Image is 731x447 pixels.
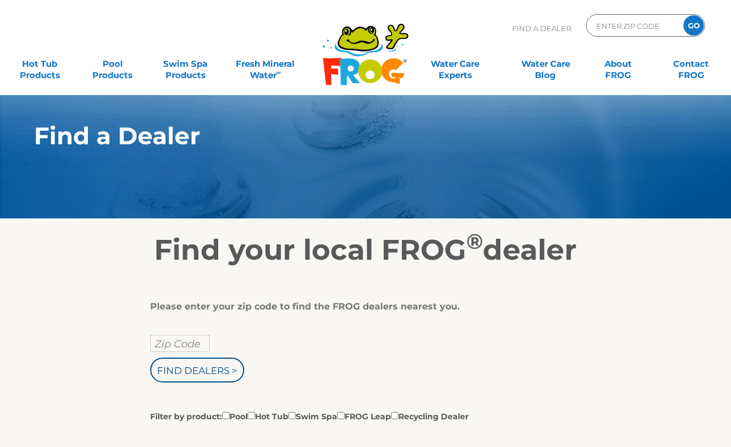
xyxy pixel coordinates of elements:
[391,412,398,419] input: Filter by product:PoolHot TubSwim SpaFROG LeapRecycling Dealer
[17,233,714,267] h2: Find your local FROG dealer
[663,53,720,75] a: ContactFROG
[337,412,345,419] input: Filter by product:PoolHot TubSwim SpaFROG LeapRecycling Dealer
[11,53,68,75] a: Hot TubProducts
[230,53,301,75] a: Fresh MineralWater∞
[150,410,469,422] label: Filter by product: Pool Hot Tub Swim Spa FROG Leap Recycling Dealer
[466,229,483,254] sup: ®
[409,53,501,75] a: Water CareExperts
[517,53,574,75] a: Water CareBlog
[595,18,671,34] input: Zip Code Form
[590,53,647,75] a: AboutFROG
[683,15,704,36] input: GO
[150,358,244,382] input: Find Dealers >
[34,122,644,149] h1: Find a Dealer
[248,412,255,419] input: Filter by product:PoolHot TubSwim SpaFROG LeapRecycling Dealer
[512,14,571,42] p: Find A Dealer
[288,412,296,419] input: Filter by product:PoolHot TubSwim SpaFROG LeapRecycling Dealer
[277,68,281,76] sup: ∞
[157,53,214,75] a: Swim SpaProducts
[150,301,572,312] div: Please enter your zip code to find the FROG dealers nearest you.
[222,412,229,419] input: Filter by product:PoolHot TubSwim SpaFROG LeapRecycling Dealer
[84,53,141,75] a: PoolProducts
